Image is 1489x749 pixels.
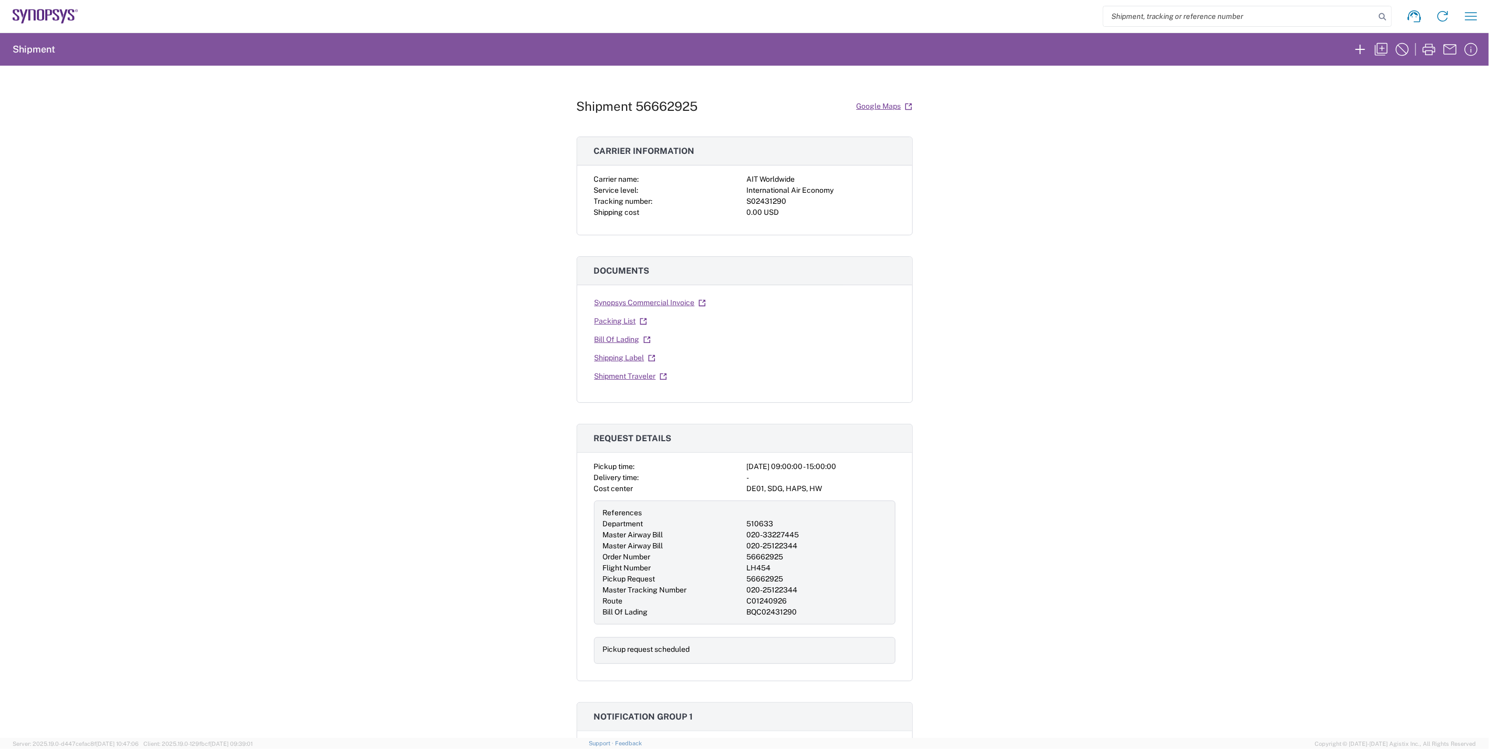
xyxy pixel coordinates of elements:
div: [DATE] 09:00:00 - 15:00:00 [747,461,896,472]
a: Packing List [594,312,648,330]
span: Documents [594,266,650,276]
div: Department [603,518,743,529]
div: 020-25122344 [747,540,887,552]
div: Route [603,596,743,607]
div: Pickup Request [603,574,743,585]
span: Carrier name: [594,175,639,183]
a: Feedback [615,740,642,746]
div: C01240926 [747,596,887,607]
div: Master Tracking Number [603,585,743,596]
div: - [747,472,896,483]
span: [DATE] 10:47:06 [96,741,139,747]
div: International Air Economy [747,185,896,196]
div: 56662925 [747,574,887,585]
span: [DATE] 09:39:01 [210,741,253,747]
div: Bill Of Lading [603,607,743,618]
span: Shipping cost [594,208,640,216]
span: Service level: [594,186,639,194]
span: Delivery time: [594,473,639,482]
span: Pickup request scheduled [603,645,690,653]
div: BQC02431290 [747,607,887,618]
input: Shipment, tracking or reference number [1103,6,1376,26]
div: 510633 [747,518,887,529]
span: Client: 2025.19.0-129fbcf [143,741,253,747]
span: Copyright © [DATE]-[DATE] Agistix Inc., All Rights Reserved [1315,739,1476,748]
h1: Shipment 56662925 [577,99,698,114]
div: Master Airway Bill [603,529,743,540]
span: Tracking number: [594,197,653,205]
span: Cost center [594,484,633,493]
div: 0.00 USD [747,207,896,218]
a: Support [589,740,615,746]
a: Bill Of Lading [594,330,651,349]
span: References [603,508,642,517]
a: Synopsys Commercial Invoice [594,294,706,312]
div: Flight Number [603,563,743,574]
span: Notification group 1 [594,712,693,722]
div: LH454 [747,563,887,574]
div: 56662925 [747,552,887,563]
span: Request details [594,433,672,443]
div: 020-33227445 [747,529,887,540]
div: DE01, SDG, HAPS, HW [747,483,896,494]
div: AIT Worldwide [747,174,896,185]
span: Carrier information [594,146,695,156]
div: 020-25122344 [747,585,887,596]
a: Shipment Traveler [594,367,668,386]
a: Google Maps [856,97,913,116]
span: Server: 2025.19.0-d447cefac8f [13,741,139,747]
a: Shipping Label [594,349,656,367]
span: Pickup time: [594,462,635,471]
h2: Shipment [13,43,55,56]
div: Order Number [603,552,743,563]
div: S02431290 [747,196,896,207]
div: Master Airway Bill [603,540,743,552]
